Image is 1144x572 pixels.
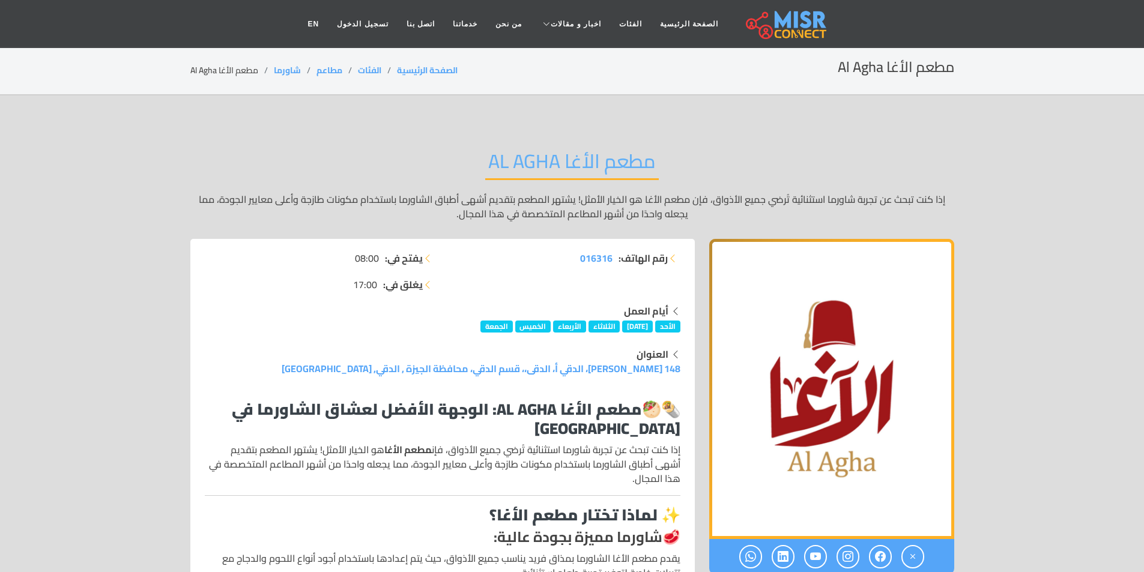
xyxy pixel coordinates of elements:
[282,360,680,378] a: 148 [PERSON_NAME]، الدقي أ، الدقى،، قسم الدقي، محافظة الجيزة , الدقي, [GEOGRAPHIC_DATA]
[485,149,659,180] h2: مطعم الأغا Al Agha
[655,321,680,333] span: الأحد
[274,62,301,78] a: شاورما
[190,192,954,221] p: إذا كنت تبحث عن تجربة شاورما استثنائية تُرضي جميع الأذواق، فإن مطعم الأغا هو الخيار الأمثل! يشتهر...
[358,62,381,78] a: الفئات
[531,13,610,35] a: اخبار و مقالات
[385,251,423,265] strong: يفتح في:
[553,321,586,333] span: الأربعاء
[637,345,668,363] strong: العنوان
[489,500,680,529] strong: ✨ لماذا تختار مطعم الأغا؟
[444,13,486,35] a: خدماتنا
[494,523,662,550] strong: شاورما مميزة بجودة عالية:
[619,251,668,265] strong: رقم الهاتف:
[515,321,551,333] span: الخميس
[651,13,727,35] a: الصفحة الرئيسية
[355,251,379,265] span: 08:00
[383,277,423,292] strong: يغلق في:
[624,302,668,320] strong: أيام العمل
[746,9,826,39] img: main.misr_connect
[622,321,653,333] span: [DATE]
[580,249,613,267] span: 016316
[205,529,680,546] h4: 🥩
[353,277,377,292] span: 17:00
[205,400,680,437] h3: 🌯🥙
[480,321,513,333] span: الجمعة
[709,239,954,539] img: مطعم الأغا Al Agha
[398,13,444,35] a: اتصل بنا
[551,19,601,29] span: اخبار و مقالات
[610,13,651,35] a: الفئات
[589,321,620,333] span: الثلاثاء
[316,62,342,78] a: مطاعم
[486,13,531,35] a: من نحن
[580,251,613,265] a: 016316
[709,239,954,539] div: 1 / 1
[232,394,680,442] strong: مطعم الأغا Al Agha: الوجهة الأفضل لعشاق الشاورما في [GEOGRAPHIC_DATA]
[190,64,274,77] li: مطعم الأغا Al Agha
[205,442,680,486] p: إذا كنت تبحث عن تجربة شاورما استثنائية تُرضي جميع الأذواق، فإن هو الخيار الأمثل! يشتهر المطعم بتق...
[299,13,328,35] a: EN
[384,441,432,459] strong: مطعم الأغا
[328,13,397,35] a: تسجيل الدخول
[397,62,458,78] a: الصفحة الرئيسية
[838,59,954,76] h2: مطعم الأغا Al Agha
